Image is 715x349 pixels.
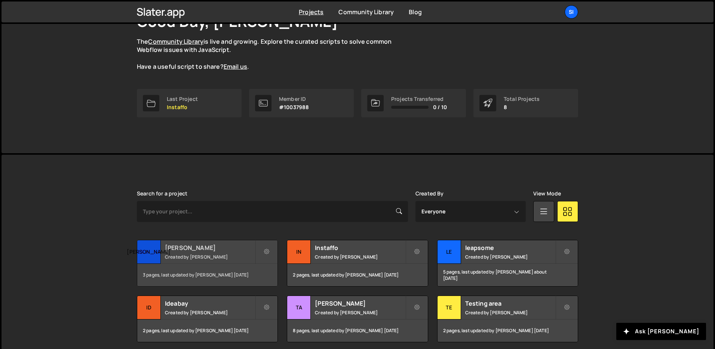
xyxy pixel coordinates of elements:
div: [PERSON_NAME] [137,240,161,264]
h2: Testing area [465,299,555,308]
a: Community Library [148,37,203,46]
div: In [287,240,311,264]
div: Te [438,296,461,319]
a: le leapsome Created by [PERSON_NAME] 5 pages, last updated by [PERSON_NAME] about [DATE] [437,240,578,287]
small: Created by [PERSON_NAME] [465,254,555,260]
a: Te Testing area Created by [PERSON_NAME] 2 pages, last updated by [PERSON_NAME] [DATE] [437,296,578,342]
div: 2 pages, last updated by [PERSON_NAME] [DATE] [287,264,427,286]
div: Last Project [167,96,198,102]
p: The is live and growing. Explore the curated scripts to solve common Webflow issues with JavaScri... [137,37,406,71]
a: Projects [299,8,323,16]
h2: leapsome [465,244,555,252]
a: In Instaffo Created by [PERSON_NAME] 2 pages, last updated by [PERSON_NAME] [DATE] [287,240,428,287]
div: Member ID [279,96,309,102]
small: Created by [PERSON_NAME] [165,309,255,316]
div: 2 pages, last updated by [PERSON_NAME] [DATE] [137,319,277,342]
div: Total Projects [504,96,540,102]
div: 5 pages, last updated by [PERSON_NAME] about [DATE] [438,264,578,286]
div: 2 pages, last updated by [PERSON_NAME] [DATE] [438,319,578,342]
a: Blog [409,8,422,16]
small: Created by [PERSON_NAME] [315,309,405,316]
small: Created by [PERSON_NAME] [315,254,405,260]
label: View Mode [533,191,561,197]
p: Instaffo [167,104,198,110]
a: [PERSON_NAME] [PERSON_NAME] Created by [PERSON_NAME] 3 pages, last updated by [PERSON_NAME] [DATE] [137,240,278,287]
a: Community Library [338,8,394,16]
a: Email us [224,62,247,71]
div: Ta [287,296,311,319]
p: 8 [504,104,540,110]
div: 3 pages, last updated by [PERSON_NAME] [DATE] [137,264,277,286]
button: Ask [PERSON_NAME] [616,323,706,340]
label: Search for a project [137,191,187,197]
a: SI [565,5,578,19]
a: Last Project Instaffo [137,89,242,117]
h2: [PERSON_NAME] [315,299,405,308]
a: Id Ideabay Created by [PERSON_NAME] 2 pages, last updated by [PERSON_NAME] [DATE] [137,296,278,342]
small: Created by [PERSON_NAME] [165,254,255,260]
div: Projects Transferred [391,96,447,102]
input: Type your project... [137,201,408,222]
label: Created By [415,191,444,197]
h2: Ideabay [165,299,255,308]
a: Ta [PERSON_NAME] Created by [PERSON_NAME] 8 pages, last updated by [PERSON_NAME] [DATE] [287,296,428,342]
span: 0 / 10 [433,104,447,110]
div: 8 pages, last updated by [PERSON_NAME] [DATE] [287,319,427,342]
p: #10037988 [279,104,309,110]
div: le [438,240,461,264]
div: Id [137,296,161,319]
h2: Instaffo [315,244,405,252]
small: Created by [PERSON_NAME] [465,309,555,316]
h2: [PERSON_NAME] [165,244,255,252]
